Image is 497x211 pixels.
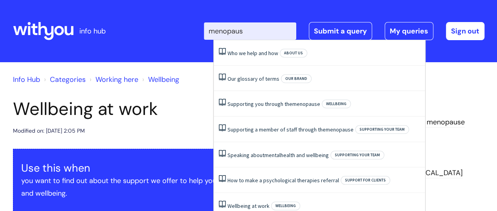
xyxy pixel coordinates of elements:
[309,22,372,40] a: Submit a query
[355,125,409,134] span: Supporting your team
[42,73,86,86] li: Solution home
[21,162,315,174] h3: Use this when
[13,98,323,120] h1: Wellbeing at work
[264,152,281,159] span: mental
[13,126,85,136] div: Modified on: [DATE] 2:05 PM
[281,74,312,83] span: Our brand
[204,22,484,40] div: | -
[88,73,138,86] li: Working here
[13,75,40,84] a: Info Hub
[50,75,86,84] a: Categories
[385,22,433,40] a: My queries
[140,73,179,86] li: Wellbeing
[95,75,138,84] a: Working here
[227,50,278,57] a: Who we help and how
[227,202,270,209] a: Wellbeing at work
[446,22,484,40] a: Sign out
[21,174,315,200] p: you want to find out about the support we offer to help you look after your mental health and wel...
[330,151,384,159] span: Supporting your team
[326,126,354,133] span: menopause
[79,25,106,37] p: info hub
[227,177,339,184] a: How to make a psychological therapies referral
[322,100,351,108] span: Wellbeing
[227,100,320,107] a: Supporting you through themenopause
[227,152,329,159] a: Speaking aboutmentalhealth and wellbeing
[271,202,300,210] span: Wellbeing
[341,176,390,185] span: Support for clients
[204,22,296,40] input: Search
[280,49,307,57] span: About Us
[292,100,320,107] span: menopause
[227,75,279,82] a: Our glossary of terms
[227,126,354,133] a: Supporting a member of staff through themenopause
[148,75,179,84] a: Wellbeing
